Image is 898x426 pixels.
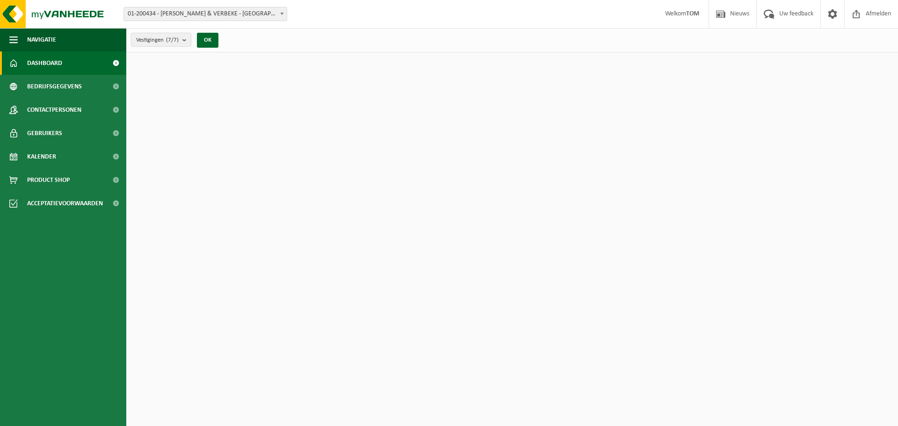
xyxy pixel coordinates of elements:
[27,122,62,145] span: Gebruikers
[27,98,81,122] span: Contactpersonen
[123,7,287,21] span: 01-200434 - VULSTEKE & VERBEKE - POPERINGE
[27,192,103,215] span: Acceptatievoorwaarden
[166,37,179,43] count: (7/7)
[136,33,179,47] span: Vestigingen
[27,168,70,192] span: Product Shop
[131,33,191,47] button: Vestigingen(7/7)
[27,28,56,51] span: Navigatie
[27,145,56,168] span: Kalender
[124,7,287,21] span: 01-200434 - VULSTEKE & VERBEKE - POPERINGE
[197,33,218,48] button: OK
[27,75,82,98] span: Bedrijfsgegevens
[27,51,62,75] span: Dashboard
[686,10,699,17] strong: TOM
